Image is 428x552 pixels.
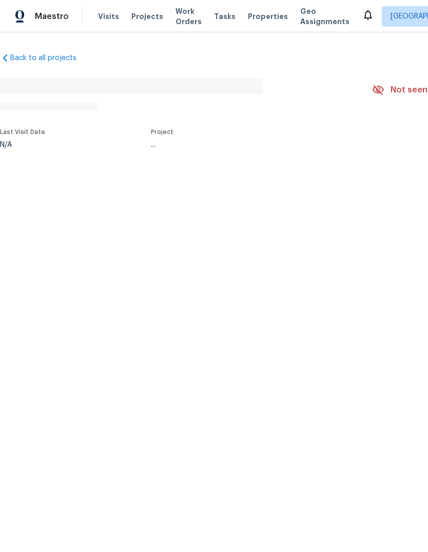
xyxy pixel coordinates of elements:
[35,11,69,22] span: Maestro
[98,11,119,22] span: Visits
[300,6,349,27] span: Geo Assignments
[151,141,348,148] div: ...
[131,11,163,22] span: Projects
[176,6,202,27] span: Work Orders
[248,11,288,22] span: Properties
[151,129,173,135] span: Project
[214,13,236,20] span: Tasks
